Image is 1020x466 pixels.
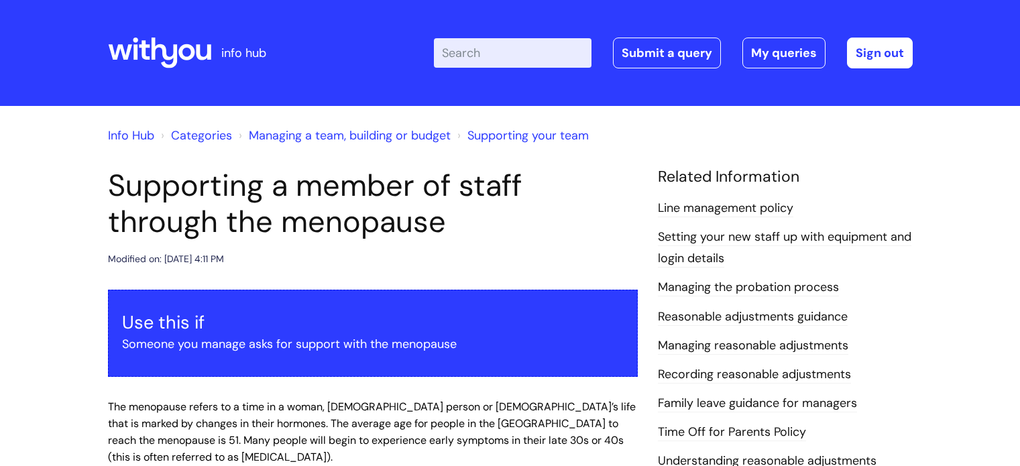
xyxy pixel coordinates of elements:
p: info hub [221,42,266,64]
a: Recording reasonable adjustments [658,366,851,384]
span: The menopause refers to a time in a woman, [DEMOGRAPHIC_DATA] person or [DEMOGRAPHIC_DATA]’s life... [108,400,636,463]
a: Time Off for Parents Policy [658,424,806,441]
li: Solution home [158,125,232,146]
li: Supporting your team [454,125,589,146]
div: | - [434,38,913,68]
a: Reasonable adjustments guidance [658,308,848,326]
a: Line management policy [658,200,793,217]
a: Managing reasonable adjustments [658,337,848,355]
p: Someone you manage asks for support with the menopause [122,333,624,355]
a: Categories [171,127,232,143]
li: Managing a team, building or budget [235,125,451,146]
a: Sign out [847,38,913,68]
h1: Supporting a member of staff through the menopause [108,168,638,240]
a: Supporting your team [467,127,589,143]
a: My queries [742,38,826,68]
h3: Use this if [122,312,624,333]
h4: Related Information [658,168,913,186]
a: Managing a team, building or budget [249,127,451,143]
a: Submit a query [613,38,721,68]
a: Info Hub [108,127,154,143]
input: Search [434,38,591,68]
a: Setting your new staff up with equipment and login details [658,229,911,268]
a: Managing the probation process [658,279,839,296]
a: Family leave guidance for managers [658,395,857,412]
div: Modified on: [DATE] 4:11 PM [108,251,224,268]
